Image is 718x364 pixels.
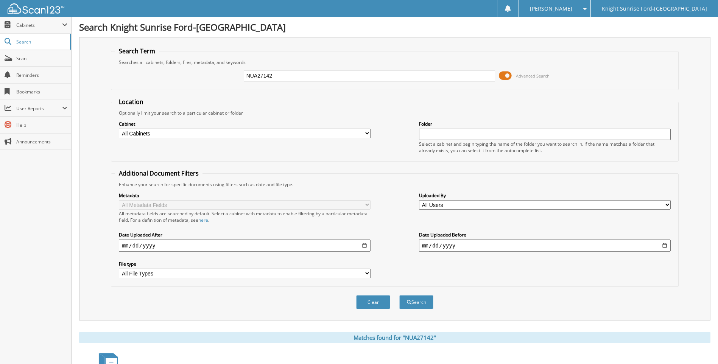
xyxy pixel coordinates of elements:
[119,232,371,238] label: Date Uploaded After
[602,6,707,11] span: Knight Sunrise Ford-[GEOGRAPHIC_DATA]
[115,47,159,55] legend: Search Term
[16,122,67,128] span: Help
[115,110,674,116] div: Optionally limit your search to a particular cabinet or folder
[419,232,671,238] label: Date Uploaded Before
[115,98,147,106] legend: Location
[119,261,371,267] label: File type
[79,332,710,343] div: Matches found for "NUA27142"
[119,240,371,252] input: start
[79,21,710,33] h1: Search Knight Sunrise Ford-[GEOGRAPHIC_DATA]
[16,89,67,95] span: Bookmarks
[115,181,674,188] div: Enhance your search for specific documents using filters such as date and file type.
[115,59,674,65] div: Searches all cabinets, folders, files, metadata, and keywords
[419,141,671,154] div: Select a cabinet and begin typing the name of the folder you want to search in. If the name match...
[119,210,371,223] div: All metadata fields are searched by default. Select a cabinet with metadata to enable filtering b...
[16,138,67,145] span: Announcements
[516,73,550,79] span: Advanced Search
[115,169,202,177] legend: Additional Document Filters
[16,55,67,62] span: Scan
[399,295,433,309] button: Search
[356,295,390,309] button: Clear
[16,22,62,28] span: Cabinets
[16,105,62,112] span: User Reports
[419,121,671,127] label: Folder
[680,328,718,364] iframe: Chat Widget
[530,6,572,11] span: [PERSON_NAME]
[16,39,66,45] span: Search
[419,240,671,252] input: end
[119,121,371,127] label: Cabinet
[16,72,67,78] span: Reminders
[8,3,64,14] img: scan123-logo-white.svg
[198,217,208,223] a: here
[119,192,371,199] label: Metadata
[419,192,671,199] label: Uploaded By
